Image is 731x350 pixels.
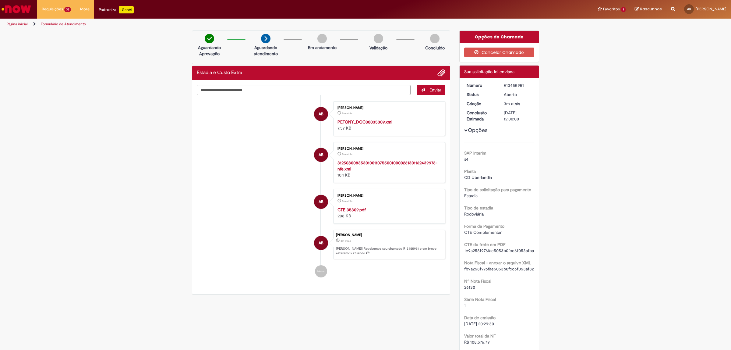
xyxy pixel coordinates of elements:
span: AB [319,107,323,121]
span: 1 [621,7,626,12]
span: 3m atrás [504,101,520,106]
span: Estadia [464,193,478,198]
ul: Trilhas de página [5,19,483,30]
li: AMANDA BLUMEL [197,230,445,259]
span: CTE Complementar [464,230,502,235]
time: 28/08/2025 08:59:25 [504,101,520,106]
dt: Status [462,91,500,98]
div: [PERSON_NAME] [336,233,442,237]
b: Planta [464,169,476,174]
img: arrow-next.png [261,34,270,43]
b: Nota Fiscal - anexar o arquivo XML [464,260,531,266]
span: [PERSON_NAME] [696,6,726,12]
span: AB [319,236,323,250]
span: fb9a258f976fae5053b0fcc6f053af82 [464,266,534,272]
time: 28/08/2025 08:57:21 [342,152,352,156]
div: [PERSON_NAME] [337,106,439,110]
div: [DATE] 12:00:00 [504,110,532,122]
div: 10.1 KB [337,160,439,178]
dt: Criação [462,101,500,107]
p: Aguardando Aprovação [195,45,224,57]
span: Sua solicitação foi enviada [464,69,514,74]
time: 28/08/2025 08:57:15 [342,199,352,203]
dt: Conclusão Estimada [462,110,500,122]
span: Rodoviária [464,211,484,217]
p: Em andamento [308,45,337,51]
b: Forma de Pagamento [464,223,504,229]
span: 5m atrás [342,199,352,203]
dt: Número [462,82,500,88]
span: R$ 108.576,79 [464,339,490,345]
div: 7.57 KB [337,119,439,131]
b: Tipo de estadia [464,205,493,211]
time: 28/08/2025 08:57:31 [342,112,352,115]
div: AMANDA BLUMEL [314,107,328,121]
textarea: Digite sua mensagem aqui... [197,85,411,95]
p: Aguardando atendimento [251,45,281,57]
div: 28/08/2025 08:59:25 [504,101,532,107]
div: Opções do Chamado [460,31,539,43]
b: Tipo de solicitação para pagamento [464,187,531,192]
span: 1 [464,303,466,308]
b: Série Nota Fiscal [464,297,496,302]
a: Rascunhos [635,6,662,12]
time: 28/08/2025 08:59:25 [341,239,351,243]
span: More [80,6,90,12]
span: 5m atrás [342,152,352,156]
span: Favoritos [603,6,620,12]
span: 1e9a258f976fae5053b0fcc6f053afba [464,248,534,253]
button: Enviar [417,85,445,95]
p: [PERSON_NAME]! Recebemos seu chamado R13455951 e em breve estaremos atuando. [336,246,442,256]
div: [PERSON_NAME] [337,147,439,151]
span: Enviar [429,87,441,93]
div: [PERSON_NAME] [337,194,439,198]
b: SAP Interim [464,150,486,156]
span: [DATE] 20:29:30 [464,321,494,327]
div: 208 KB [337,207,439,219]
p: Validação [369,45,387,51]
b: CTE do frete em PDF [464,242,505,247]
img: img-circle-grey.png [430,34,440,43]
p: Concluído [425,45,445,51]
span: AB [319,148,323,162]
p: +GenAi [119,6,134,13]
img: check-circle-green.png [205,34,214,43]
ul: Histórico de tíquete [197,95,445,284]
span: 5m atrás [342,112,352,115]
b: Valor total da NF [464,333,496,339]
span: AB [319,195,323,209]
span: CD Uberlandia [464,175,492,180]
span: Rascunhos [640,6,662,12]
a: 31250800835301001107550010000261301162439976-nfe.xml [337,160,437,172]
img: img-circle-grey.png [374,34,383,43]
a: PETONY_DOC00035309.xml [337,119,392,125]
img: img-circle-grey.png [317,34,327,43]
span: 3m atrás [341,239,351,243]
b: Data de emissão [464,315,496,320]
h2: Estadia e Custo Extra Histórico de tíquete [197,70,242,76]
div: Padroniza [99,6,134,13]
img: ServiceNow [1,3,32,15]
a: Formulário de Atendimento [41,22,86,27]
span: Requisições [42,6,63,12]
b: Nº Nota Fiscal [464,278,491,284]
span: s4 [464,156,468,162]
span: 36 [64,7,71,12]
div: AMANDA BLUMEL [314,148,328,162]
a: CTE 35309.pdf [337,207,366,212]
button: Adicionar anexos [437,69,445,77]
div: AMANDA BLUMEL [314,236,328,250]
span: 26130 [464,284,475,290]
div: R13455951 [504,82,532,88]
a: Página inicial [7,22,28,27]
div: Aberto [504,91,532,98]
div: AMANDA BLUMEL [314,195,328,209]
button: Cancelar Chamado [464,48,535,57]
span: AB [687,7,691,11]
